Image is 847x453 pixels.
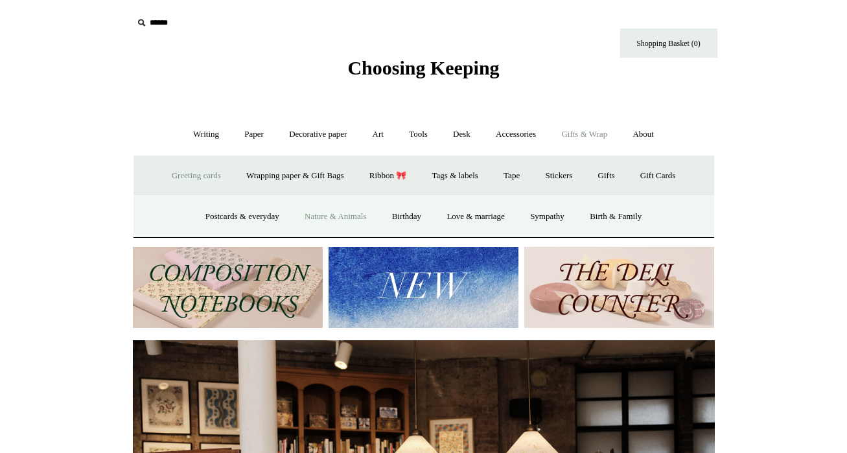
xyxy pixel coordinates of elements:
a: Wrapping paper & Gift Bags [235,159,355,193]
a: Greeting cards [160,159,233,193]
a: Shopping Basket (0) [620,29,717,58]
a: Writing [181,117,231,152]
img: The Deli Counter [524,247,714,328]
img: New.jpg__PID:f73bdf93-380a-4a35-bcfe-7823039498e1 [329,247,518,328]
a: Gift Cards [629,159,688,193]
a: Paper [233,117,275,152]
a: Tags & labels [421,159,490,193]
a: Ribbon 🎀 [358,159,419,193]
a: Postcards & everyday [194,200,291,234]
a: Tools [397,117,439,152]
a: Sympathy [518,200,576,234]
a: Nature & Animals [293,200,378,234]
a: About [621,117,666,152]
span: Choosing Keeping [347,57,499,78]
a: Accessories [484,117,548,152]
a: Gifts & Wrap [550,117,619,152]
img: 202302 Composition ledgers.jpg__PID:69722ee6-fa44-49dd-a067-31375e5d54ec [133,247,323,328]
a: Love & marriage [435,200,516,234]
a: Tape [492,159,531,193]
a: Birthday [380,200,434,234]
a: Art [361,117,395,152]
a: Stickers [533,159,584,193]
a: Choosing Keeping [347,67,499,76]
a: Decorative paper [277,117,358,152]
a: Birth & Family [578,200,653,234]
a: Desk [441,117,482,152]
a: Gifts [586,159,627,193]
